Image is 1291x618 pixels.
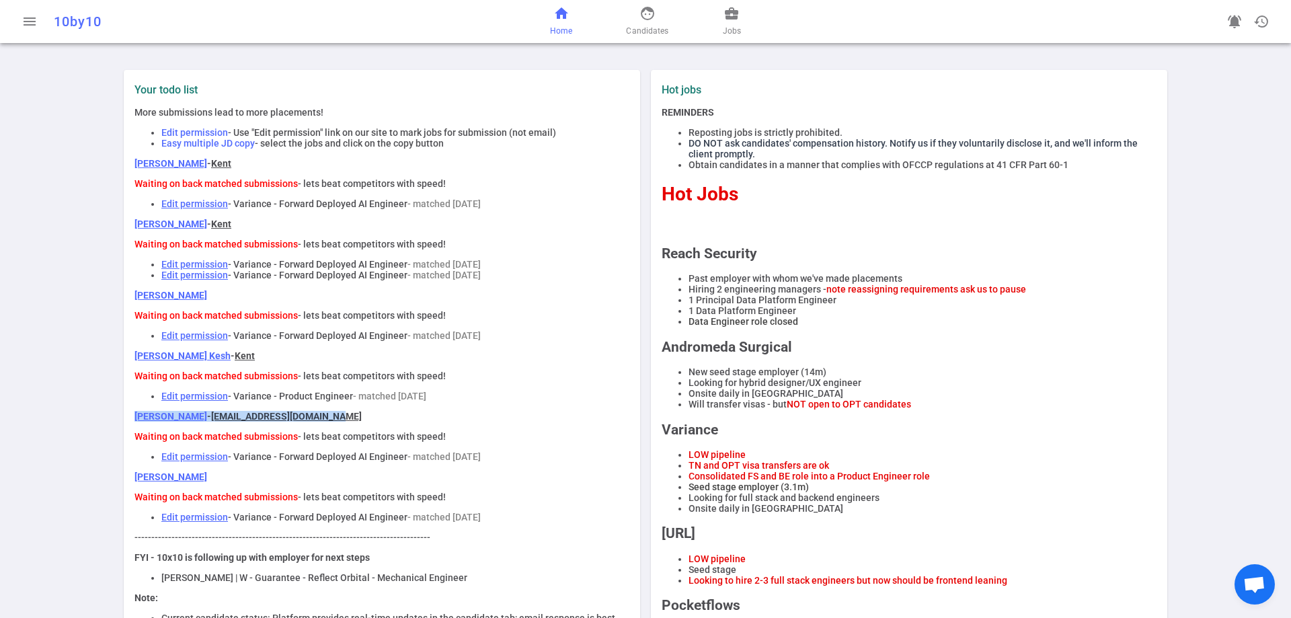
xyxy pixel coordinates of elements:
[134,411,207,422] a: [PERSON_NAME]
[134,471,207,482] a: [PERSON_NAME]
[662,422,1157,438] h2: Variance
[626,24,668,38] span: Candidates
[689,481,809,492] span: Seed stage employer (3.1m)
[228,330,407,341] span: - Variance - Forward Deployed AI Engineer
[134,492,298,502] span: Waiting on back matched submissions
[134,219,207,229] a: [PERSON_NAME]
[228,512,407,523] span: - Variance - Forward Deployed AI Engineer
[161,127,228,138] span: Edit permission
[134,83,629,96] label: Your todo list
[161,138,255,149] span: Easy multiple JD copy
[689,159,1157,170] li: Obtain candidates in a manner that complies with OFCCP regulations at 41 CFR Part 60-1
[134,592,158,603] strong: Note:
[161,330,228,341] a: Edit permission
[255,138,444,149] span: - select the jobs and click on the copy button
[723,5,741,38] a: Jobs
[689,284,1157,295] li: Hiring 2 engineering managers -
[662,83,904,96] label: Hot jobs
[662,245,1157,262] h2: Reach Security
[207,219,231,229] strong: -
[407,198,481,209] span: - matched [DATE]
[161,259,228,270] a: Edit permission
[211,158,231,169] u: Kent
[207,411,362,422] strong: -
[1235,564,1275,605] div: Open chat
[689,553,746,564] span: LOW pipeline
[298,371,446,381] span: - lets beat competitors with speed!
[689,305,1157,316] li: 1 Data Platform Engineer
[134,290,207,301] a: [PERSON_NAME]
[689,138,1138,159] span: DO NOT ask candidates' compensation history. Notify us if they voluntarily disclose it, and we'll...
[54,13,425,30] div: 10by10
[662,339,1157,355] h2: Andromeda Surgical
[1253,13,1269,30] span: history
[134,350,231,361] a: [PERSON_NAME] Kesh
[689,388,1157,399] li: Onsite daily in [GEOGRAPHIC_DATA]
[1248,8,1275,35] button: Open history
[298,492,446,502] span: - lets beat competitors with speed!
[626,5,668,38] a: Candidates
[161,572,629,583] li: [PERSON_NAME] | W - Guarantee - Reflect Orbital - Mechanical Engineer
[228,451,407,462] span: - Variance - Forward Deployed AI Engineer
[689,449,746,460] span: LOW pipeline
[689,564,1157,575] li: Seed stage
[689,399,1157,410] li: Will transfer visas - but
[228,391,353,401] span: - Variance - Product Engineer
[723,24,741,38] span: Jobs
[161,512,228,523] a: Edit permission
[22,13,38,30] span: menu
[553,5,570,22] span: home
[550,24,572,38] span: Home
[134,552,370,563] strong: FYI - 10x10 is following up with employer for next steps
[689,575,1007,586] span: Looking to hire 2-3 full stack engineers but now should be frontend leaning
[231,350,255,361] strong: -
[298,310,446,321] span: - lets beat competitors with speed!
[1221,8,1248,35] a: Go to see announcements
[228,259,407,270] span: - Variance - Forward Deployed AI Engineer
[211,219,231,229] u: Kent
[689,460,829,471] span: TN and OPT visa transfers are ok
[662,525,1157,541] h2: [URL]
[228,270,407,280] span: - Variance - Forward Deployed AI Engineer
[134,239,298,249] span: Waiting on back matched submissions
[211,411,362,422] u: [EMAIL_ADDRESS][DOMAIN_NAME]
[134,431,298,442] span: Waiting on back matched submissions
[407,451,481,462] span: - matched [DATE]
[161,451,228,462] a: Edit permission
[407,259,481,270] span: - matched [DATE]
[134,158,207,169] a: [PERSON_NAME]
[689,366,1157,377] li: New seed stage employer (14m)
[353,391,426,401] span: - matched [DATE]
[228,198,407,209] span: - Variance - Forward Deployed AI Engineer
[235,350,255,361] u: Kent
[16,8,43,35] button: Open menu
[662,597,1157,613] h2: Pocketflows
[826,284,1026,295] span: note reassigning requirements ask us to pause
[689,127,1157,138] li: Reposting jobs is strictly prohibited.
[689,273,1157,284] li: Past employer with whom we've made placements
[161,198,228,209] a: Edit permission
[134,532,629,543] p: ----------------------------------------------------------------------------------------
[298,239,446,249] span: - lets beat competitors with speed!
[134,310,298,321] span: Waiting on back matched submissions
[161,270,228,280] a: Edit permission
[161,391,228,401] a: Edit permission
[662,183,738,205] span: Hot Jobs
[228,127,556,138] span: - Use "Edit permission" link on our site to mark jobs for submission (not email)
[550,5,572,38] a: Home
[689,377,1157,388] li: Looking for hybrid designer/UX engineer
[639,5,656,22] span: face
[662,107,714,118] strong: REMINDERS
[298,431,446,442] span: - lets beat competitors with speed!
[207,158,231,169] strong: -
[689,492,1157,503] li: Looking for full stack and backend engineers
[1226,13,1243,30] span: notifications_active
[134,107,323,118] span: More submissions lead to more placements!
[689,295,1157,305] li: 1 Principal Data Platform Engineer
[689,503,1157,514] li: Onsite daily in [GEOGRAPHIC_DATA]
[689,471,930,481] span: Consolidated FS and BE role into a Product Engineer role
[787,399,911,410] span: NOT open to OPT candidates
[723,5,740,22] span: business_center
[407,330,481,341] span: - matched [DATE]
[134,371,298,381] span: Waiting on back matched submissions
